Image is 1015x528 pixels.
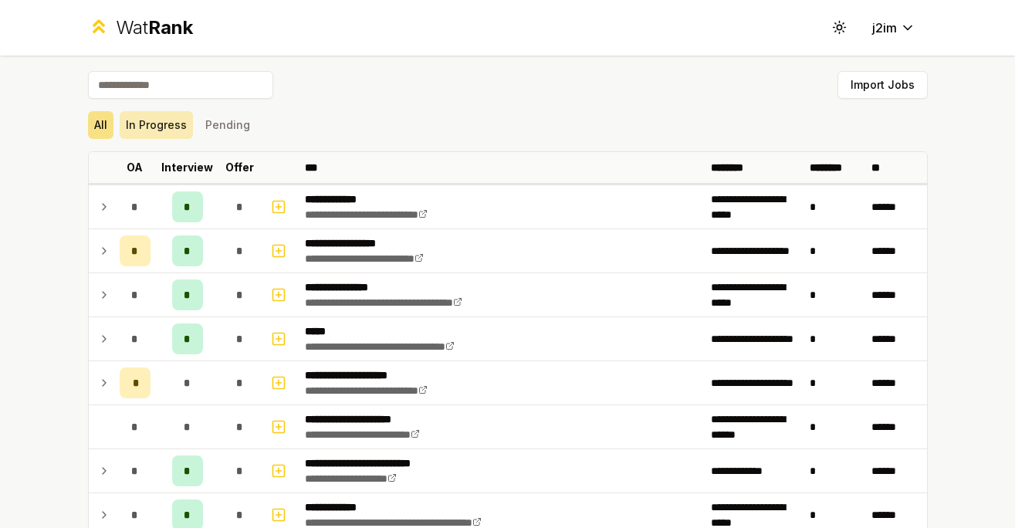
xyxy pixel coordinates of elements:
[837,71,928,99] button: Import Jobs
[148,16,193,39] span: Rank
[88,111,113,139] button: All
[225,160,254,175] p: Offer
[88,15,194,40] a: WatRank
[120,111,193,139] button: In Progress
[127,160,143,175] p: OA
[199,111,256,139] button: Pending
[860,14,928,42] button: j2im
[116,15,193,40] div: Wat
[161,160,213,175] p: Interview
[872,19,897,37] span: j2im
